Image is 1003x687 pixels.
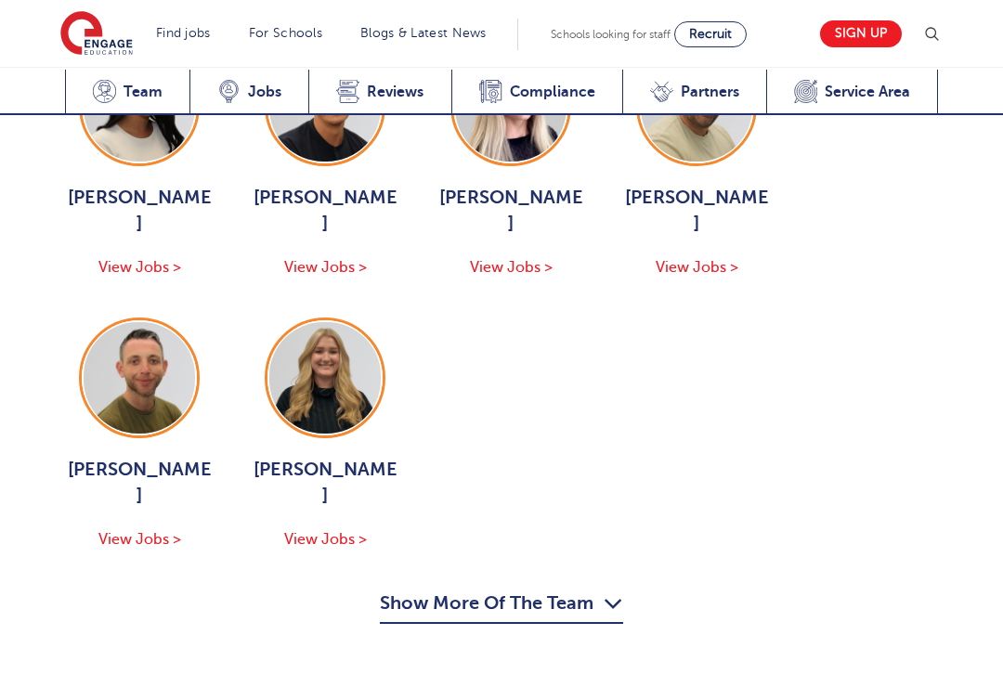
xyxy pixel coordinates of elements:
a: Blogs & Latest News [360,26,487,40]
span: View Jobs > [284,259,367,276]
span: [PERSON_NAME] [251,457,399,509]
span: [PERSON_NAME] [251,185,399,237]
a: [PERSON_NAME] View Jobs > [251,45,399,279]
img: Ryan Simmons [84,322,195,434]
a: [PERSON_NAME] View Jobs > [65,45,214,279]
span: View Jobs > [656,259,738,276]
span: Recruit [689,27,732,41]
span: Partners [681,83,739,101]
a: For Schools [249,26,322,40]
span: Jobs [248,83,281,101]
span: View Jobs > [98,531,181,548]
span: [PERSON_NAME] [622,185,771,237]
span: Reviews [367,83,423,101]
a: Reviews [308,70,450,115]
span: View Jobs > [470,259,553,276]
a: Compliance [451,70,622,115]
a: Partners [622,70,766,115]
img: Engage Education [60,11,133,58]
span: Schools looking for staff [551,28,671,41]
a: Service Area [766,70,938,115]
a: Sign up [820,20,902,47]
span: View Jobs > [98,259,181,276]
a: Jobs [189,70,308,115]
span: [PERSON_NAME] [65,185,214,237]
span: [PERSON_NAME] [436,185,585,237]
span: Compliance [510,83,595,101]
a: [PERSON_NAME] View Jobs > [65,318,214,551]
span: View Jobs > [284,531,367,548]
button: Show More Of The Team [380,589,623,624]
a: Recruit [674,21,747,47]
span: [PERSON_NAME] [65,457,214,509]
a: [PERSON_NAME] View Jobs > [436,45,585,279]
a: [PERSON_NAME] View Jobs > [622,45,771,279]
a: Find jobs [156,26,211,40]
span: Team [124,83,163,101]
a: Team [65,70,189,115]
a: [PERSON_NAME] View Jobs > [251,318,399,551]
img: Gemma White [269,322,381,434]
span: Service Area [825,83,910,101]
